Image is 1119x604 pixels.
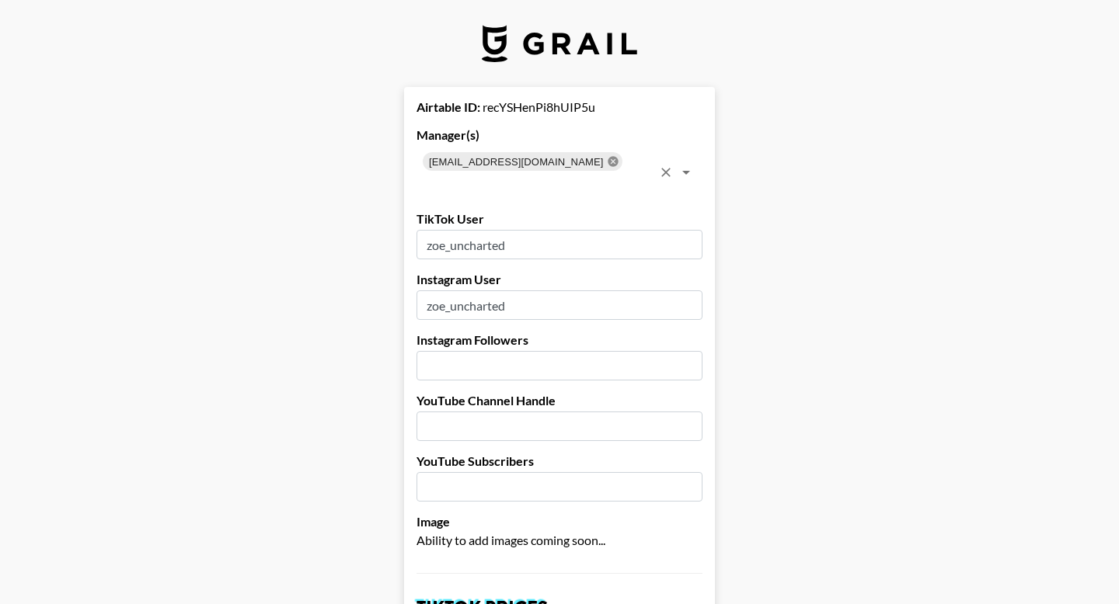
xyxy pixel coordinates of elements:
label: Instagram Followers [417,332,702,348]
label: Image [417,514,702,529]
label: TikTok User [417,211,702,227]
img: Grail Talent Logo [482,25,637,62]
button: Open [675,161,697,183]
div: recYSHenPi8hUIP5u [417,99,702,115]
label: YouTube Subscribers [417,453,702,469]
span: [EMAIL_ADDRESS][DOMAIN_NAME] [423,153,610,171]
label: Instagram User [417,272,702,287]
label: Manager(s) [417,127,702,143]
label: YouTube Channel Handle [417,393,702,408]
button: Clear [655,161,677,183]
strong: Airtable ID: [417,99,480,114]
span: Ability to add images coming soon... [417,533,605,547]
div: [EMAIL_ADDRESS][DOMAIN_NAME] [423,152,622,171]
